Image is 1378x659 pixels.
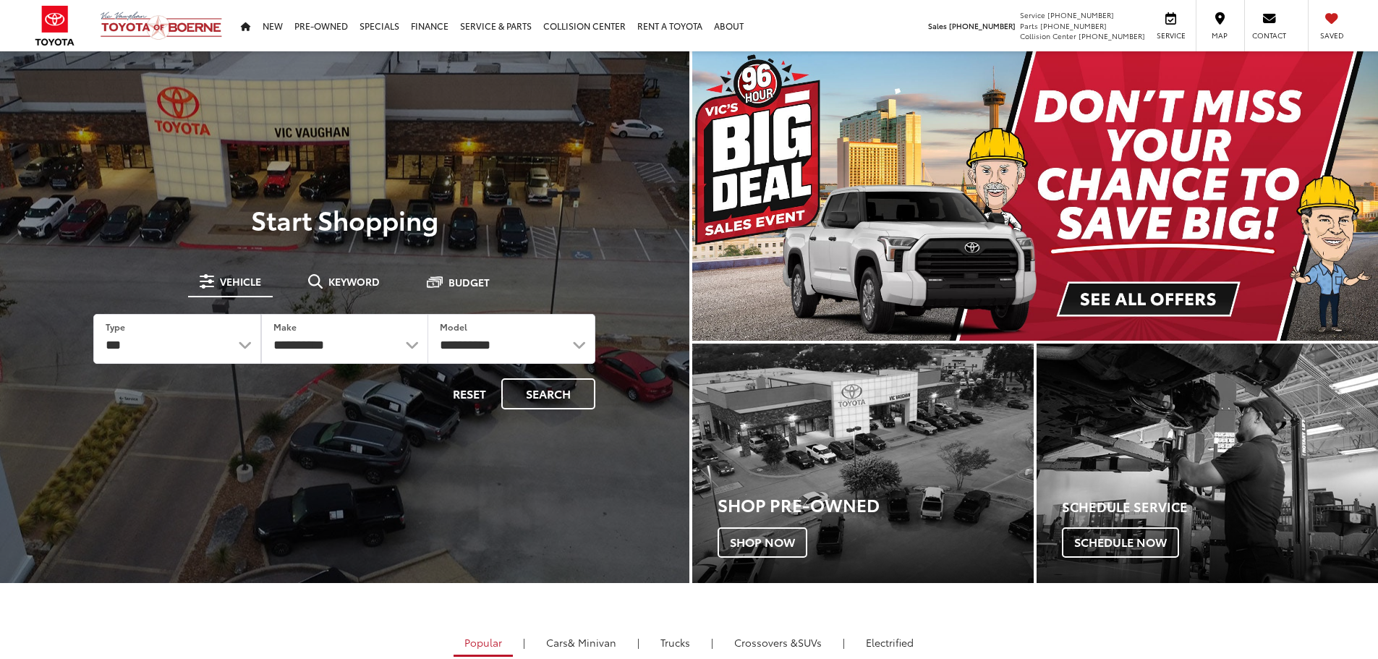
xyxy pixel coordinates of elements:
label: Model [440,320,467,333]
span: Service [1020,9,1045,20]
li: | [839,635,849,650]
label: Make [273,320,297,333]
a: Schedule Service Schedule Now [1037,344,1378,583]
h3: Shop Pre-Owned [718,495,1034,514]
span: [PHONE_NUMBER] [1040,20,1107,31]
h4: Schedule Service [1062,500,1378,514]
span: Sales [928,20,947,31]
a: SUVs [723,630,833,655]
span: Map [1204,30,1235,41]
span: Contact [1252,30,1286,41]
li: | [634,635,643,650]
span: Service [1154,30,1187,41]
div: Toyota [1037,344,1378,583]
label: Type [106,320,125,333]
span: Crossovers & [734,635,798,650]
span: Keyword [328,276,380,286]
span: Schedule Now [1062,527,1179,558]
button: Reset [441,378,498,409]
li: | [519,635,529,650]
span: Budget [448,277,490,287]
a: Cars [535,630,627,655]
span: [PHONE_NUMBER] [1047,9,1114,20]
span: [PHONE_NUMBER] [1079,30,1145,41]
a: Popular [454,630,513,657]
span: Collision Center [1020,30,1076,41]
span: [PHONE_NUMBER] [949,20,1016,31]
span: Parts [1020,20,1038,31]
div: Toyota [692,344,1034,583]
a: Shop Pre-Owned Shop Now [692,344,1034,583]
span: Shop Now [718,527,807,558]
button: Search [501,378,595,409]
span: Saved [1316,30,1348,41]
span: Vehicle [220,276,261,286]
img: Vic Vaughan Toyota of Boerne [100,11,223,41]
a: Trucks [650,630,701,655]
span: & Minivan [568,635,616,650]
p: Start Shopping [61,205,629,234]
a: Electrified [855,630,924,655]
li: | [707,635,717,650]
